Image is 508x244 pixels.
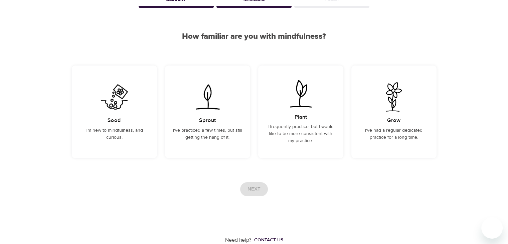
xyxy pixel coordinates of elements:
[251,237,283,243] a: Contact us
[481,217,503,239] iframe: Button to launch messaging window
[72,32,437,41] h2: How familiar are you with mindfulness?
[295,114,307,121] h5: Plant
[98,82,131,112] img: I'm new to mindfulness, and curious.
[80,127,149,141] p: I'm new to mindfulness, and curious.
[72,66,157,158] div: I'm new to mindfulness, and curious.SeedI'm new to mindfulness, and curious.
[284,79,318,108] img: I frequently practice, but I would like to be more consistent with my practice.
[377,82,411,112] img: I've had a regular dedicated practice for a long time.
[254,237,283,243] div: Contact us
[191,82,224,112] img: I've practiced a few times, but still getting the hang of it.
[173,127,242,141] p: I've practiced a few times, but still getting the hang of it.
[258,66,343,158] div: I frequently practice, but I would like to be more consistent with my practice.PlantI frequently ...
[351,66,437,158] div: I've had a regular dedicated practice for a long time.GrowI've had a regular dedicated practice f...
[266,123,335,144] p: I frequently practice, but I would like to be more consistent with my practice.
[387,117,400,124] h5: Grow
[359,127,429,141] p: I've had a regular dedicated practice for a long time.
[165,66,250,158] div: I've practiced a few times, but still getting the hang of it.SproutI've practiced a few times, bu...
[108,117,121,124] h5: Seed
[199,117,216,124] h5: Sprout
[225,236,251,244] p: Need help?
